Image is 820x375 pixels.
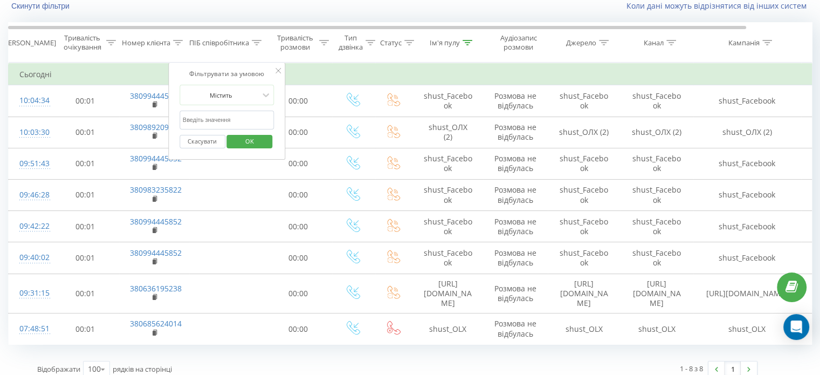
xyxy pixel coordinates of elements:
td: shust_Facebook [693,85,801,117]
td: shust_Facebook [621,211,693,242]
input: Введіть значення [180,111,274,129]
td: shust_Facebook [548,148,621,179]
div: 09:51:43 [19,153,41,174]
a: Коли дані можуть відрізнятися вiд інших систем [626,1,812,11]
td: 00:00 [265,242,332,274]
div: Номер клієнта [122,38,170,47]
div: Фільтрувати за умовою [180,69,274,79]
span: Розмова не відбулась [494,91,536,111]
td: shust_OLX [621,313,693,345]
td: shust_Facebook [548,242,621,274]
button: OK [227,135,273,148]
td: shust_ОЛХ (2) [621,117,693,148]
td: [URL][DOMAIN_NAME] [548,274,621,313]
td: 00:01 [52,117,119,148]
td: shust_Facebook [413,211,483,242]
td: 00:01 [52,242,119,274]
td: shust_ОЛХ (2) [693,117,801,148]
td: shust_Facebook [413,148,483,179]
td: shust_Facebook [693,179,801,210]
td: 00:01 [52,148,119,179]
button: Скинути фільтри [8,1,75,11]
td: shust_Facebook [548,85,621,117]
div: 10:03:30 [19,122,41,143]
div: Кампанія [728,38,760,47]
div: 100 [88,364,101,374]
td: shust_Facebook [621,85,693,117]
td: 00:00 [265,313,332,345]
td: 00:00 [265,148,332,179]
div: 09:40:02 [19,247,41,268]
td: shust_Facebook [413,179,483,210]
div: 09:31:15 [19,283,41,304]
button: Скасувати [180,135,225,148]
td: shust_Facebook [548,179,621,210]
td: shust_Facebook [548,211,621,242]
td: shust_Facebook [413,85,483,117]
td: [URL][DOMAIN_NAME] [413,274,483,313]
a: 380994445852 [130,91,182,101]
span: Відображати [37,364,80,374]
td: shust_Facebook [693,211,801,242]
a: 380685624014 [130,318,182,329]
a: 380636195238 [130,283,182,294]
td: 00:01 [52,274,119,313]
span: Розмова не відбулась [494,216,536,236]
td: shust_ОЛХ (2) [413,117,483,148]
td: 00:00 [265,179,332,210]
div: Статус [380,38,402,47]
div: 09:42:22 [19,216,41,237]
a: 380994445852 [130,216,182,227]
div: Аудіозапис розмови [492,33,545,52]
span: Розмова не відбулась [494,122,536,142]
td: 00:01 [52,313,119,345]
a: 380983235822 [130,185,182,195]
td: shust_Facebook [693,148,801,179]
div: Тривалість очікування [61,33,104,52]
td: shust_Facebook [693,242,801,274]
td: 00:00 [265,211,332,242]
td: 00:01 [52,179,119,210]
td: [URL][DOMAIN_NAME] [693,274,801,313]
a: 380994445852 [130,153,182,163]
span: Розмова не відбулась [494,283,536,303]
td: shust_OLX [548,313,621,345]
td: 00:00 [265,117,332,148]
span: Розмова не відбулась [494,185,536,204]
td: 00:00 [265,274,332,313]
td: 00:01 [52,211,119,242]
td: shust_ОЛХ (2) [548,117,621,148]
div: Тривалість розмови [274,33,316,52]
div: Канал [644,38,664,47]
div: 10:04:34 [19,90,41,111]
td: shust_Facebook [413,242,483,274]
span: рядків на сторінці [113,364,172,374]
span: Розмова не відбулась [494,248,536,268]
div: 07:48:51 [19,318,41,339]
td: shust_Facebook [621,179,693,210]
td: shust_OLX [413,313,483,345]
span: Розмова не відбулась [494,153,536,173]
td: shust_OLX [693,313,801,345]
td: 00:01 [52,85,119,117]
div: Ім'я пулу [430,38,460,47]
td: 00:00 [265,85,332,117]
td: shust_Facebook [621,148,693,179]
a: 380994445852 [130,248,182,258]
td: [URL][DOMAIN_NAME] [621,274,693,313]
div: ПІБ співробітника [189,38,249,47]
div: [PERSON_NAME] [2,38,56,47]
div: 1 - 8 з 8 [680,363,703,374]
td: shust_Facebook [621,242,693,274]
a: 380989209047 [130,122,182,132]
div: 09:46:28 [19,185,41,206]
div: Тип дзвінка [339,33,363,52]
div: Open Intercom Messenger [783,314,809,340]
span: Розмова не відбулась [494,318,536,338]
div: Джерело [566,38,596,47]
span: OK [235,133,265,149]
